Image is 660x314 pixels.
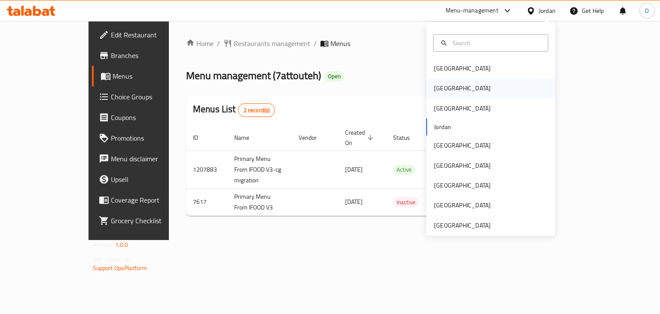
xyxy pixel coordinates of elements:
div: Jordan [539,6,556,15]
div: Menu-management [446,6,498,16]
span: Status [393,132,421,143]
span: Created On [345,127,376,148]
span: Promotions [111,133,192,143]
li: / [217,38,220,49]
div: [GEOGRAPHIC_DATA] [434,64,491,73]
span: D [645,6,649,15]
h2: Menus List [193,103,275,117]
a: Home [186,38,214,49]
div: [GEOGRAPHIC_DATA] [434,83,491,93]
td: 7617 [186,188,227,215]
a: Support.OpsPlatform [93,262,147,274]
span: Menus [330,38,350,49]
div: [GEOGRAPHIC_DATA] [434,200,491,210]
span: Get support on: [93,254,132,265]
a: Menus [92,66,199,86]
span: Version: [93,239,114,250]
a: Promotions [92,128,199,148]
a: Grocery Checklist [92,210,199,231]
a: Menu disclaimer [92,148,199,169]
a: Upsell [92,169,199,190]
td: Primary Menu From IFOOD V3 [227,188,292,215]
span: 2 record(s) [238,106,275,114]
span: Upsell [111,174,192,185]
span: Edit Restaurant [111,30,192,40]
span: 1.0.0 [115,239,128,250]
a: Edit Restaurant [92,25,199,45]
a: Choice Groups [92,86,199,107]
span: Vendor [299,132,328,143]
span: Menu management ( 7attouteh ) [186,66,321,85]
span: Open [324,73,344,80]
div: Total records count [238,103,275,117]
span: Menus [113,71,192,81]
div: [GEOGRAPHIC_DATA] [434,104,491,113]
span: Inactive [393,197,419,207]
div: [GEOGRAPHIC_DATA] [434,161,491,170]
span: [DATE] [345,196,363,207]
div: Open [324,71,344,82]
span: Restaurants management [234,38,310,49]
nav: breadcrumb [186,38,554,49]
td: 1207883 [186,151,227,188]
input: Search [449,38,543,48]
span: Branches [111,50,192,61]
span: Name [234,132,260,143]
span: Choice Groups [111,92,192,102]
span: Coupons [111,112,192,123]
span: Active [393,165,415,175]
div: [GEOGRAPHIC_DATA] [434,221,491,230]
div: [GEOGRAPHIC_DATA] [434,181,491,190]
table: enhanced table [186,125,613,216]
div: Active [393,165,415,175]
a: Coupons [92,107,199,128]
span: Grocery Checklist [111,215,192,226]
span: ID [193,132,209,143]
a: Branches [92,45,199,66]
div: [GEOGRAPHIC_DATA] [434,141,491,150]
td: Primary Menu From IFOOD V3-cg migration [227,151,292,188]
li: / [314,38,317,49]
span: Coverage Report [111,195,192,205]
span: [DATE] [345,164,363,175]
a: Coverage Report [92,190,199,210]
a: Restaurants management [223,38,310,49]
span: Menu disclaimer [111,154,192,164]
